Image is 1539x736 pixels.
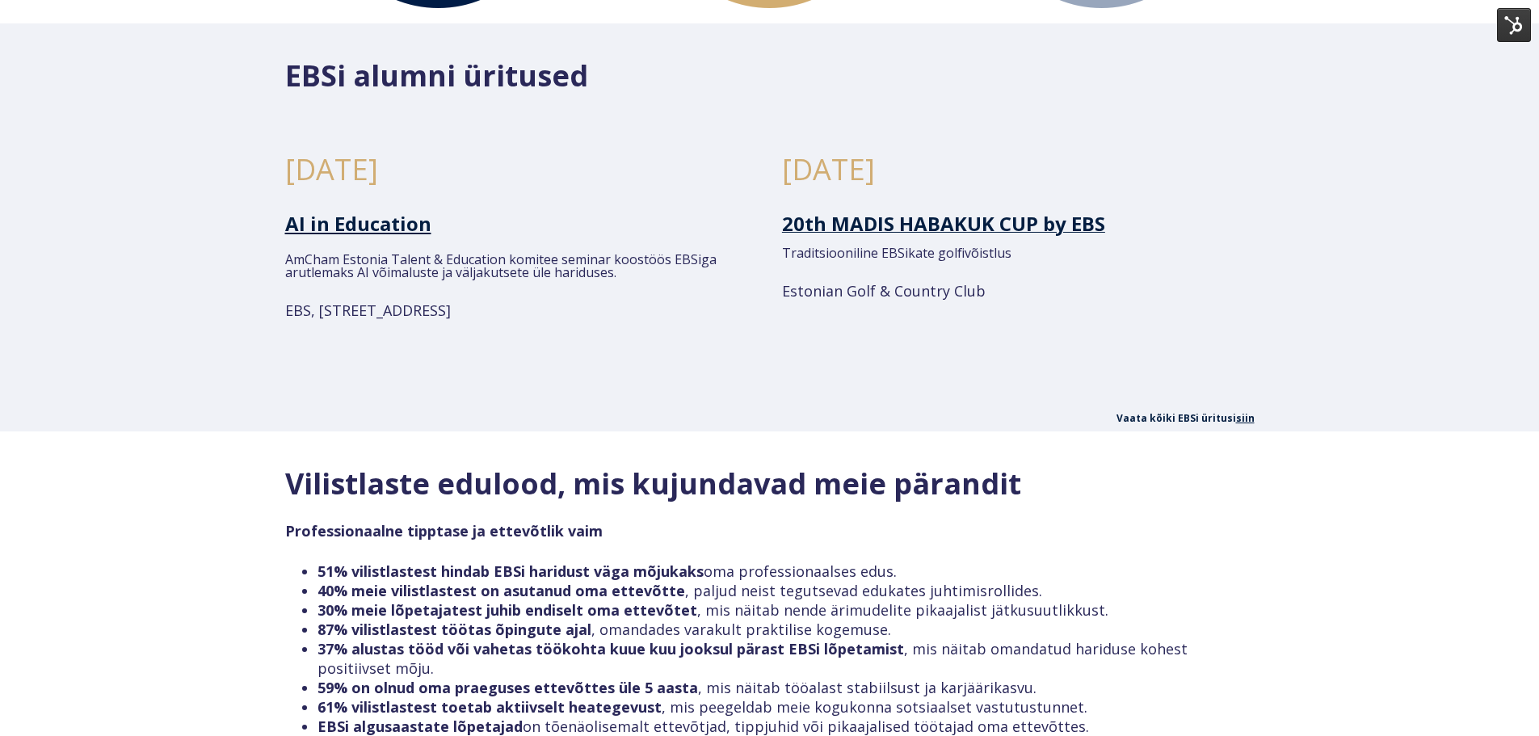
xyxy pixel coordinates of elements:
[782,279,1255,305] h2: Estonian Golf & Country Club
[317,600,697,620] strong: 30% meie lõpetajatest juhib endiselt oma ettevõtet
[317,561,1255,581] li: oma professionaalses edus.
[782,149,875,189] span: [DATE]
[285,250,717,281] span: AmCham Estonia Talent & Education komitee seminar koostöös EBSiga arutlemaks AI võimaluste ja väl...
[317,581,1255,600] li: , paljud neist tegutsevad edukates juhtimisrollides.
[317,600,1255,620] li: , mis näitab nende ärimudelite pikaajalist jätkusuutlikkust.
[317,678,698,697] strong: 59% on olnud oma praeguses ettevõttes üle 5 aasta
[782,244,1011,262] span: Traditsiooniline EBSikate golfivõistlus
[285,521,603,540] strong: Professionaalne tipptase ja ettevõtlik vaim
[1236,411,1255,425] a: siin
[1497,8,1531,42] img: HubSpot Tools Menu Toggle
[285,59,1255,93] h2: EBSi alumni üritused
[317,620,591,639] strong: 87% vilistlastest töötas õpingute ajal
[317,697,662,717] strong: 61% vilistlastest toetab aktiivselt heategevust
[1116,411,1255,425] span: Vaata kõiki EBSi üritusi
[285,149,378,189] span: [DATE]
[285,298,758,324] h2: EBS, [STREET_ADDRESS]
[317,620,1255,639] li: , omandades varakult praktilise kogemuse.
[317,639,1255,678] li: , mis näitab omandatud hariduse kohest positiivset mõju.
[317,561,704,581] strong: 51% vilistlastest hindab EBSi haridust väga mõjukaks
[317,717,523,736] strong: EBSi algusaastate lõpetajad
[285,467,1255,501] h2: Vilistlaste edulood, mis kujundavad meie pärandit
[317,717,1255,736] li: on tõenäolisemalt ettevõtjad, tippjuhid või pikaajalised töötajad oma ettevõttes.
[285,210,431,237] a: AI in Education
[317,581,685,600] strong: 40% meie vilistlastest on asutanud oma ettevõtte
[782,210,1105,237] span: 20th MADIS HABAKUK CUP by EBS
[782,217,1105,235] a: 20th MADIS HABAKUK CUP by EBS
[317,639,904,658] strong: 37% alustas tööd või vahetas töökohta kuue kuu jooksul pärast EBSi lõpetamist
[317,678,1255,697] li: , mis näitab tööalast stabiilsust ja karjäärikasvu.
[317,697,1255,717] li: , mis peegeldab meie kogukonna sotsiaalset vastutustunnet.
